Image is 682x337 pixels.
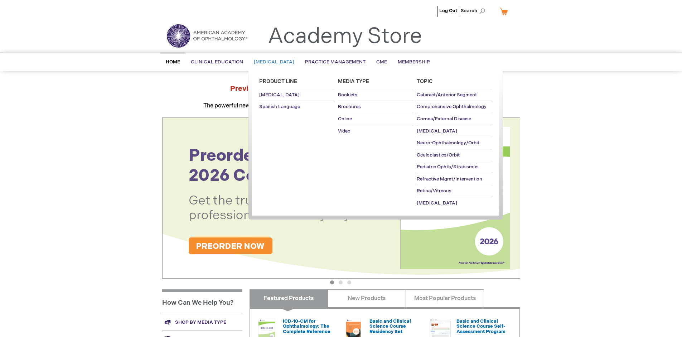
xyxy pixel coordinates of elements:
a: Featured Products [250,289,328,307]
button: 3 of 3 [347,280,351,284]
span: [MEDICAL_DATA] [259,92,300,98]
button: 1 of 3 [330,280,334,284]
span: Spanish Language [259,104,300,110]
span: Oculoplastics/Orbit [417,152,460,158]
a: Shop by media type [162,314,242,331]
a: ICD-10-CM for Ophthalmology: The Complete Reference [283,318,330,334]
a: New Products [328,289,406,307]
span: Practice Management [305,59,366,65]
a: Log Out [439,8,457,14]
span: Product Line [259,78,297,85]
button: 2 of 3 [339,280,343,284]
span: Home [166,59,180,65]
span: Media Type [338,78,369,85]
span: Cornea/External Disease [417,116,471,122]
span: Membership [398,59,430,65]
span: Booklets [338,92,357,98]
a: Basic and Clinical Science Course Residency Set [369,318,411,334]
span: [MEDICAL_DATA] [417,128,457,134]
span: Search [461,4,488,18]
span: Online [338,116,352,122]
span: Brochures [338,104,361,110]
span: Retina/Vitreous [417,188,451,194]
strong: Preview the at AAO 2025 [230,85,452,93]
a: Academy Store [268,24,422,49]
span: Clinical Education [191,59,243,65]
span: Neuro-Ophthalmology/Orbit [417,140,479,146]
a: Basic and Clinical Science Course Self-Assessment Program [456,318,506,334]
span: [MEDICAL_DATA] [417,200,457,206]
span: Video [338,128,350,134]
span: Topic [417,78,433,85]
a: Most Popular Products [406,289,484,307]
span: Comprehensive Ophthalmology [417,104,487,110]
h1: How Can We Help You? [162,289,242,314]
span: Refractive Mgmt/Intervention [417,176,482,182]
span: CME [376,59,387,65]
span: Cataract/Anterior Segment [417,92,477,98]
span: Pediatric Ophth/Strabismus [417,164,479,170]
span: [MEDICAL_DATA] [254,59,294,65]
